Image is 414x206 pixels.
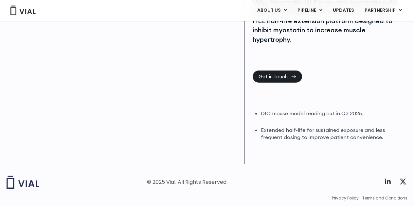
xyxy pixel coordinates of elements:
a: UPDATES [328,5,359,16]
a: PIPELINEMenu Toggle [292,5,327,16]
span: Get in touch [259,74,288,79]
a: ABOUT USMenu Toggle [252,5,292,16]
li: Extended half-life for sustained exposure and less frequent dosing to improve patient convenience. [261,126,406,141]
div: © 2025 Vial. All Rights Reserved [147,179,226,186]
img: Vial logo wih "Vial" spelled out [7,176,39,189]
a: Get in touch [253,71,302,83]
img: Vial Logo [10,6,36,15]
a: Terms and Conditions [362,195,407,201]
a: PARTNERSHIPMenu Toggle [359,5,407,16]
a: Privacy Policy [332,195,359,201]
li: DIO mouse model reading out in Q3 2025. [261,110,406,117]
